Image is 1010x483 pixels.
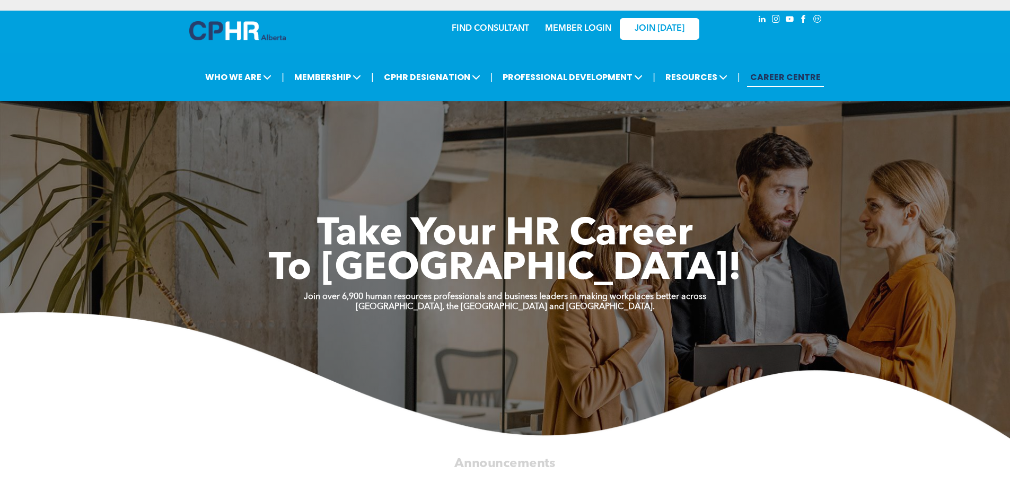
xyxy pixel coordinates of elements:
span: MEMBERSHIP [291,67,364,87]
a: linkedin [757,13,768,28]
img: A blue and white logo for cp alberta [189,21,286,40]
li: | [737,66,740,88]
a: CAREER CENTRE [747,67,824,87]
span: To [GEOGRAPHIC_DATA]! [269,250,742,288]
a: youtube [784,13,796,28]
a: facebook [798,13,810,28]
strong: Join over 6,900 human resources professionals and business leaders in making workplaces better ac... [304,293,706,301]
span: JOIN [DATE] [635,24,684,34]
li: | [653,66,655,88]
span: RESOURCES [662,67,731,87]
span: Announcements [454,457,555,470]
span: WHO WE ARE [202,67,275,87]
span: CPHR DESIGNATION [381,67,484,87]
strong: [GEOGRAPHIC_DATA], the [GEOGRAPHIC_DATA] and [GEOGRAPHIC_DATA]. [356,303,655,311]
li: | [282,66,284,88]
li: | [490,66,493,88]
a: instagram [770,13,782,28]
li: | [371,66,374,88]
a: FIND CONSULTANT [452,24,529,33]
a: JOIN [DATE] [620,18,699,40]
a: MEMBER LOGIN [545,24,611,33]
span: PROFESSIONAL DEVELOPMENT [499,67,646,87]
span: Take Your HR Career [317,216,693,254]
a: Social network [812,13,823,28]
